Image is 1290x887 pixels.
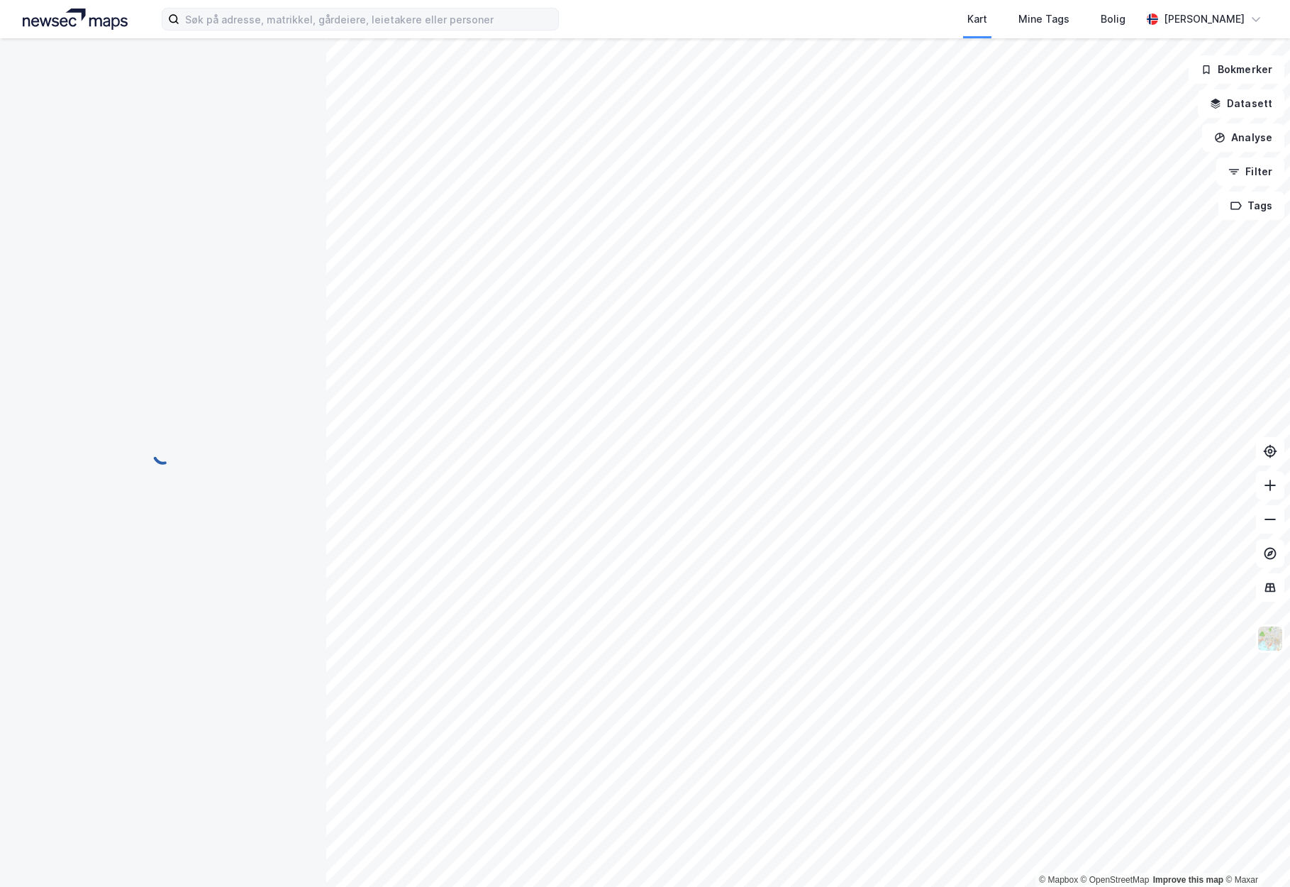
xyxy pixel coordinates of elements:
[1081,875,1150,885] a: OpenStreetMap
[1202,123,1284,152] button: Analyse
[1153,875,1223,885] a: Improve this map
[1198,89,1284,118] button: Datasett
[1219,819,1290,887] div: Kontrollprogram for chat
[1018,11,1069,28] div: Mine Tags
[1164,11,1245,28] div: [PERSON_NAME]
[23,9,128,30] img: logo.a4113a55bc3d86da70a041830d287a7e.svg
[179,9,558,30] input: Søk på adresse, matrikkel, gårdeiere, leietakere eller personer
[152,443,174,465] img: spinner.a6d8c91a73a9ac5275cf975e30b51cfb.svg
[1216,158,1284,186] button: Filter
[967,11,987,28] div: Kart
[1257,625,1284,652] img: Z
[1039,875,1078,885] a: Mapbox
[1189,55,1284,84] button: Bokmerker
[1219,819,1290,887] iframe: Chat Widget
[1101,11,1125,28] div: Bolig
[1218,192,1284,220] button: Tags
